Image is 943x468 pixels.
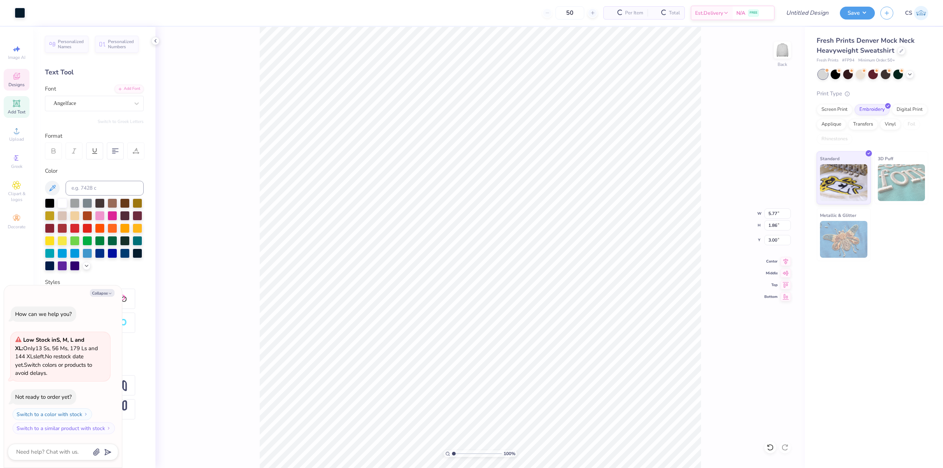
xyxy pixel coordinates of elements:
span: Personalized Numbers [108,39,134,49]
span: 3D Puff [878,155,893,162]
input: e.g. 7428 c [66,181,144,196]
span: Center [764,259,778,264]
span: Add Text [8,109,25,115]
div: Digital Print [892,104,928,115]
span: N/A [736,9,745,17]
div: Styles [45,278,144,286]
span: Decorate [8,224,25,230]
span: Middle [764,271,778,276]
span: Personalized Names [58,39,84,49]
span: CS [905,9,912,17]
input: Untitled Design [780,6,834,20]
div: Color [45,167,144,175]
img: Standard [820,164,867,201]
span: # FP94 [842,57,855,64]
span: Clipart & logos [4,191,29,203]
div: Add Font [115,85,144,93]
div: Embroidery [855,104,890,115]
div: Back [778,61,787,68]
a: CS [905,6,928,20]
img: Metallic & Glitter [820,221,867,258]
strong: Low Stock in S, M, L and XL : [15,336,84,352]
span: Est. Delivery [695,9,723,17]
img: Switch to a color with stock [84,412,88,416]
img: Switch to a similar product with stock [106,426,111,430]
button: Save [840,7,875,20]
button: Collapse [90,289,115,297]
label: Font [45,85,56,93]
div: Print Type [817,89,928,98]
div: Rhinestones [817,134,852,145]
button: Switch to Greek Letters [98,119,144,124]
div: Transfers [848,119,878,130]
div: Screen Print [817,104,852,115]
span: 100 % [504,450,515,457]
div: How can we help you? [15,310,72,318]
span: Total [669,9,680,17]
input: – – [555,6,584,20]
span: Designs [8,82,25,88]
span: Upload [9,136,24,142]
span: Per Item [625,9,643,17]
span: Image AI [8,54,25,60]
div: Format [45,132,144,140]
span: Fresh Prints [817,57,838,64]
button: Switch to a color with stock [13,408,92,420]
span: Bottom [764,294,778,299]
img: Cecelia Santillan [914,6,928,20]
span: Metallic & Glitter [820,211,856,219]
div: Text Tool [45,67,144,77]
span: Only 13 Ss, 56 Ms, 179 Ls and 144 XLs left. Switch colors or products to avoid delays. [15,336,98,377]
span: Minimum Order: 50 + [858,57,895,64]
span: No restock date yet. [15,353,84,369]
img: Back [775,43,790,57]
span: Standard [820,155,839,162]
span: FREE [750,10,757,15]
img: 3D Puff [878,164,925,201]
span: Greek [11,163,22,169]
span: Top [764,282,778,288]
span: Fresh Prints Denver Mock Neck Heavyweight Sweatshirt [817,36,915,55]
button: Switch to a similar product with stock [13,422,115,434]
div: Applique [817,119,846,130]
div: Not ready to order yet? [15,393,72,401]
div: Vinyl [880,119,901,130]
div: Foil [903,119,920,130]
